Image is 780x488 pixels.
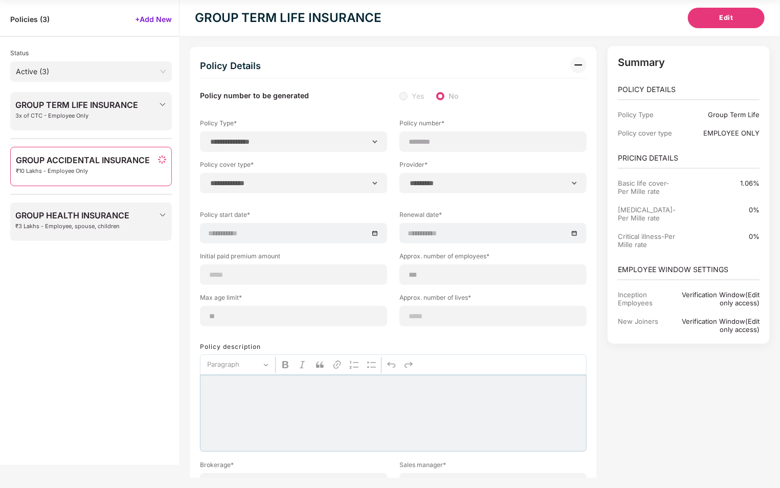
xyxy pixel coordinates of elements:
div: Policy cover type [618,129,677,137]
label: Approx. number of employees* [399,252,587,264]
div: Policy Type [618,110,677,119]
div: Verification Window(Edit only access) [677,291,760,307]
span: ₹10 Lakhs - Employee Only [16,168,150,174]
span: ₹3 Lakhs - Employee, spouse, children [15,223,129,230]
span: Status [10,49,29,57]
span: GROUP TERM LIFE INSURANCE [15,100,138,109]
div: Verification Window(Edit only access) [677,317,760,334]
img: svg+xml;base64,PHN2ZyBpZD0iRHJvcGRvd24tMzJ4MzIiIHhtbG5zPSJodHRwOi8vd3d3LnczLm9yZy8yMDAwL3N2ZyIgd2... [159,211,167,219]
label: Policy number to be generated [200,91,309,102]
label: Sales manager* [399,460,587,473]
button: Edit [688,8,765,28]
label: Brokerage* [200,460,387,473]
label: Policy Type* [200,119,387,131]
div: GROUP TERM LIFE INSURANCE [195,9,382,27]
span: GROUP ACCIDENTAL INSURANCE [16,156,150,165]
div: Basic life cover-Per Mille rate [618,179,677,195]
img: svg+xml;base64,PHN2ZyB3aWR0aD0iMzIiIGhlaWdodD0iMzIiIHZpZXdCb3g9IjAgMCAzMiAzMiIgZmlsbD0ibm9uZSIgeG... [570,57,587,73]
label: Max age limit* [200,293,387,306]
label: Initial paid premium amount [200,252,387,264]
p: EMPLOYEE WINDOW SETTINGS [618,264,760,275]
label: Policy description [200,343,261,350]
p: PRICING DETAILS [618,152,760,164]
div: 0% [677,232,760,240]
label: Policy cover type* [200,160,387,173]
div: Rich Text Editor, main [200,375,587,452]
span: 3x of CTC - Employee Only [15,113,138,119]
span: Yes [408,91,428,102]
span: Policies ( 3 ) [10,14,50,24]
div: New Joiners [618,317,677,334]
span: No [444,91,463,102]
div: Editor toolbar [200,354,587,375]
div: [MEDICAL_DATA]-Per Mille rate [618,206,677,222]
p: POLICY DETAILS [618,84,760,95]
label: Provider* [399,160,587,173]
div: EMPLOYEE ONLY [677,129,760,137]
label: Policy number* [399,119,587,131]
div: Inception Employees [618,291,677,307]
span: Paragraph [207,359,260,371]
label: Policy start date* [200,210,387,223]
span: Active (3) [16,64,166,79]
span: GROUP HEALTH INSURANCE [15,211,129,220]
button: Paragraph [203,357,273,373]
label: Approx. number of lives* [399,293,587,306]
div: 1.06% [677,179,760,187]
div: Critical illness-Per Mille rate [618,232,677,249]
p: Summary [618,56,760,69]
div: Group Term Life [677,110,760,119]
label: Renewal date* [399,210,587,223]
img: svg+xml;base64,PHN2ZyBpZD0iRHJvcGRvd24tMzJ4MzIiIHhtbG5zPSJodHRwOi8vd3d3LnczLm9yZy8yMDAwL3N2ZyIgd2... [159,100,167,108]
span: +Add New [135,14,172,24]
span: Edit [720,13,733,23]
div: 0% [677,206,760,214]
div: Policy Details [200,57,261,75]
